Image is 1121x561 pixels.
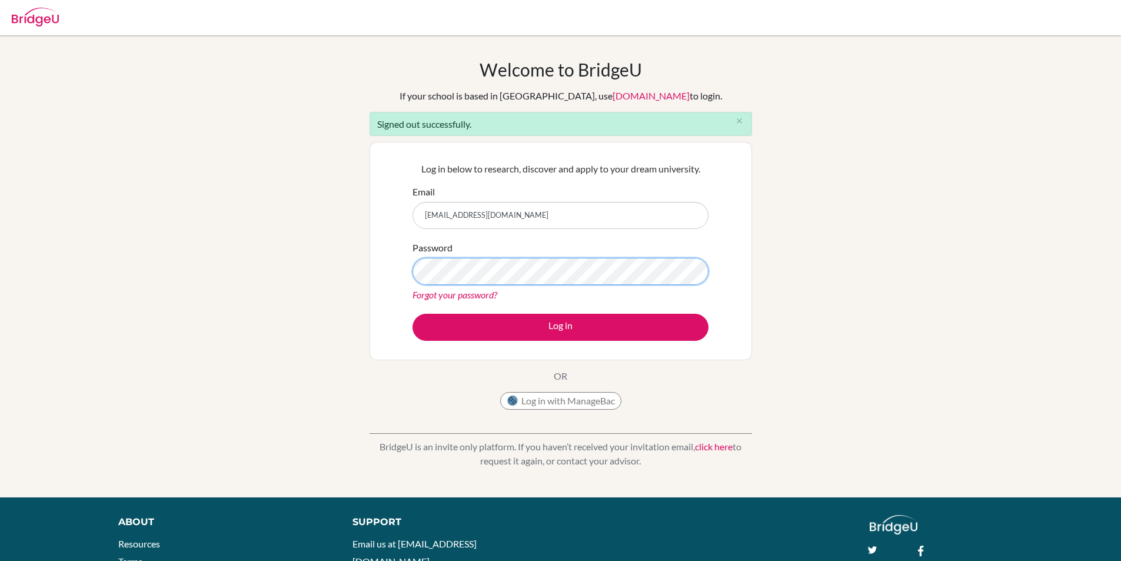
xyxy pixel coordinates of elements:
label: Email [413,185,435,199]
img: Bridge-U [12,8,59,26]
i: close [735,117,744,125]
h1: Welcome to BridgeU [480,59,642,80]
div: Signed out successfully. [370,112,752,136]
a: Forgot your password? [413,289,497,300]
p: Log in below to research, discover and apply to your dream university. [413,162,708,176]
p: BridgeU is an invite only platform. If you haven’t received your invitation email, to request it ... [370,440,752,468]
button: Close [728,112,751,130]
button: Log in [413,314,708,341]
img: logo_white@2x-f4f0deed5e89b7ecb1c2cc34c3e3d731f90f0f143d5ea2071677605dd97b5244.png [870,515,917,535]
a: Resources [118,538,160,549]
button: Log in with ManageBac [500,392,621,410]
div: If your school is based in [GEOGRAPHIC_DATA], use to login. [400,89,722,103]
a: click here [695,441,733,452]
div: Support [352,515,547,529]
label: Password [413,241,453,255]
a: [DOMAIN_NAME] [613,90,690,101]
div: About [118,515,326,529]
p: OR [554,369,567,383]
